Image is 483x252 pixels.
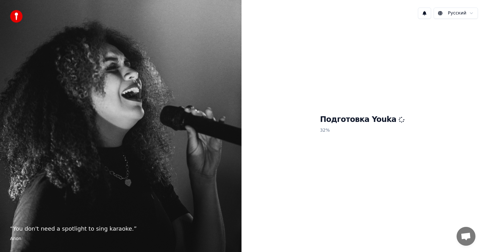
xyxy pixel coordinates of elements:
img: youka [10,10,23,23]
p: 32 % [320,125,405,136]
footer: Anon [10,236,231,242]
a: Открытый чат [457,227,475,246]
h1: Подготовка Youka [320,115,405,125]
p: “ You don't need a spotlight to sing karaoke. ” [10,224,231,233]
